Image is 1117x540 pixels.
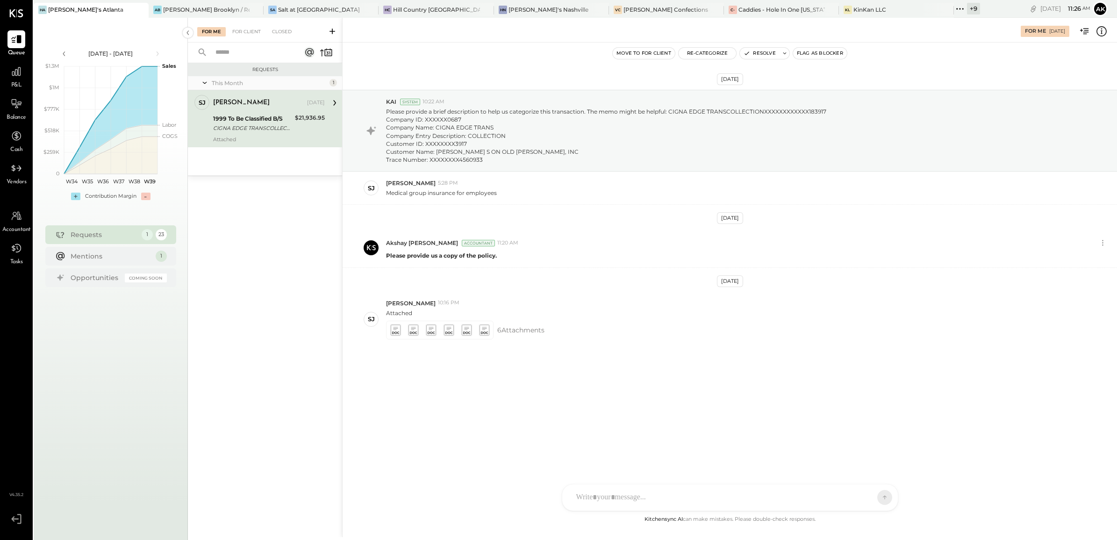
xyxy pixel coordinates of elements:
[729,6,737,14] div: C-
[793,48,847,59] button: Flag as Blocker
[853,6,886,14] div: KinKan LLC
[162,63,176,69] text: Sales
[197,27,226,36] div: For Me
[497,321,544,339] span: 6 Attachment s
[38,6,47,14] div: HA
[10,146,22,154] span: Cash
[1029,4,1038,14] div: copy link
[213,123,292,133] div: CIGNA EDGE TRANSCOLLECTIONXXXXXXXXXXXX183917 Company ID: XXXXXX0687 Company Name: CIGNA EDGE TRAN...
[153,6,162,14] div: AB
[128,178,140,185] text: W38
[368,315,375,324] div: SJ
[8,49,25,58] span: Queue
[738,6,825,14] div: Caddies - Hole In One [US_STATE]
[66,178,78,185] text: W34
[43,149,59,155] text: $259K
[11,81,22,90] span: P&L
[0,159,32,187] a: Vendors
[71,50,150,58] div: [DATE] - [DATE]
[125,274,167,282] div: Coming Soon
[193,66,337,73] div: Requests
[967,3,980,14] div: + 9
[56,170,59,177] text: 0
[400,99,420,105] div: System
[386,108,873,164] p: Please provide a brief description to help us categorize this transaction. The memo might be help...
[2,226,31,234] span: Accountant
[386,179,436,187] span: [PERSON_NAME]
[142,229,153,240] div: 1
[386,239,458,247] span: Akshay [PERSON_NAME]
[0,30,32,58] a: Queue
[368,184,375,193] div: SJ
[156,229,167,240] div: 23
[383,6,392,14] div: HC
[508,6,588,14] div: [PERSON_NAME]'s Nashville
[267,27,296,36] div: Closed
[278,6,360,14] div: Salt at [GEOGRAPHIC_DATA]
[97,178,108,185] text: W36
[82,178,93,185] text: W35
[141,193,150,200] div: -
[295,113,325,122] div: $21,936.95
[7,114,26,122] span: Balance
[717,212,743,224] div: [DATE]
[162,122,176,128] text: Labor
[740,48,779,59] button: Resolve
[386,98,396,106] span: KAI
[48,6,123,14] div: [PERSON_NAME]'s Atlanta
[113,178,124,185] text: W37
[422,98,444,106] span: 10:22 AM
[213,114,292,123] div: 1999 To Be Classified B/S
[71,230,137,239] div: Requests
[438,299,459,307] span: 10:16 PM
[163,6,250,14] div: [PERSON_NAME] Brooklyn / Rebel Cafe
[0,95,32,122] a: Balance
[44,106,59,112] text: $777K
[499,6,507,14] div: HN
[71,273,120,282] div: Opportunities
[213,136,325,143] div: Attached
[228,27,265,36] div: For Client
[614,6,622,14] div: VC
[0,207,32,234] a: Accountant
[156,251,167,262] div: 1
[386,252,497,259] b: Please provide us a copy of the policy.
[393,6,480,14] div: Hill Country [GEOGRAPHIC_DATA]
[199,98,206,107] div: SJ
[386,189,497,197] p: Medical group insurance for employees
[438,180,458,187] span: 5:28 PM
[844,6,852,14] div: KL
[7,178,27,187] span: Vendors
[613,48,675,59] button: Move to for client
[462,240,495,246] div: Accountant
[497,239,518,247] span: 11:20 AM
[10,258,23,266] span: Tasks
[623,6,710,14] div: [PERSON_NAME] Confections - [GEOGRAPHIC_DATA]
[49,84,59,91] text: $1M
[1025,28,1046,35] div: For Me
[1093,1,1108,16] button: Ak
[162,133,178,139] text: COGS
[717,73,743,85] div: [DATE]
[0,127,32,154] a: Cash
[386,309,412,317] p: Attached
[212,79,327,87] div: This Month
[717,275,743,287] div: [DATE]
[213,98,270,108] div: [PERSON_NAME]
[45,63,59,69] text: $1.3M
[307,99,325,107] div: [DATE]
[0,63,32,90] a: P&L
[386,299,436,307] span: [PERSON_NAME]
[0,239,32,266] a: Tasks
[85,193,136,200] div: Contribution Margin
[44,127,59,134] text: $518K
[143,178,155,185] text: W39
[329,79,337,86] div: 1
[71,252,151,261] div: Mentions
[268,6,277,14] div: Sa
[1049,28,1065,35] div: [DATE]
[1040,4,1090,13] div: [DATE]
[679,48,737,59] button: Re-Categorize
[71,193,80,200] div: +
